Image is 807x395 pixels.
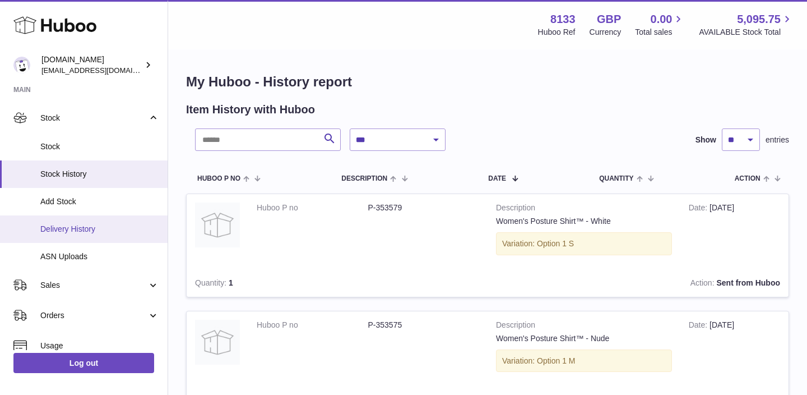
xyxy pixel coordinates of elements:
span: Stock [40,141,159,152]
span: Add Stock [40,196,159,207]
td: [DATE] [680,311,789,387]
div: Variation: Option 1 S [496,232,672,255]
img: no-photo.jpg [195,203,240,247]
span: Stock [40,113,147,123]
span: Orders [40,310,147,321]
div: Huboo Ref [538,27,576,38]
img: no-photo.jpg [195,320,240,365]
a: 0.00 Total sales [635,12,685,38]
span: ASN Uploads [40,251,159,262]
td: 1 [187,269,295,297]
span: Huboo P no [197,175,240,182]
span: Description [341,175,387,182]
strong: GBP [597,12,621,27]
label: Show [695,135,716,145]
dt: Huboo P no [257,320,368,330]
span: Stock History [40,169,159,180]
div: Currency [590,27,622,38]
strong: Description [496,203,672,216]
div: Variation: Option 1 M [496,350,672,373]
span: Usage [40,341,159,351]
strong: 8133 [550,12,576,27]
span: AVAILABLE Stock Total [699,27,794,38]
strong: Date [689,320,709,332]
td: Women's Posture Shirt™ - White [488,194,680,269]
span: entries [766,135,789,145]
span: Action [735,175,760,182]
td: Women's Posture Shirt™ - Nude [488,311,680,387]
h1: My Huboo - History report [186,73,789,91]
dd: P-353579 [368,203,480,213]
img: info@activeposture.co.uk [13,57,30,74]
strong: Sent from Huboo [716,278,780,287]
span: Total sales [635,27,685,38]
div: [DOMAIN_NAME] [41,54,142,76]
dd: P-353575 [368,320,480,330]
span: Delivery History [40,224,159,235]
td: [DATE] [680,194,789,269]
strong: Description [496,320,672,333]
h2: Item History with Huboo [186,102,315,117]
strong: Action [690,278,717,290]
span: 5,095.75 [737,12,781,27]
a: 5,095.75 AVAILABLE Stock Total [699,12,794,38]
a: Log out [13,353,154,373]
span: 0.00 [651,12,672,27]
dt: Huboo P no [257,203,368,213]
span: Quantity [599,175,633,182]
span: [EMAIL_ADDRESS][DOMAIN_NAME] [41,66,165,75]
strong: Quantity [195,278,229,290]
strong: Date [689,203,709,215]
span: Date [488,175,506,182]
span: Sales [40,280,147,291]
